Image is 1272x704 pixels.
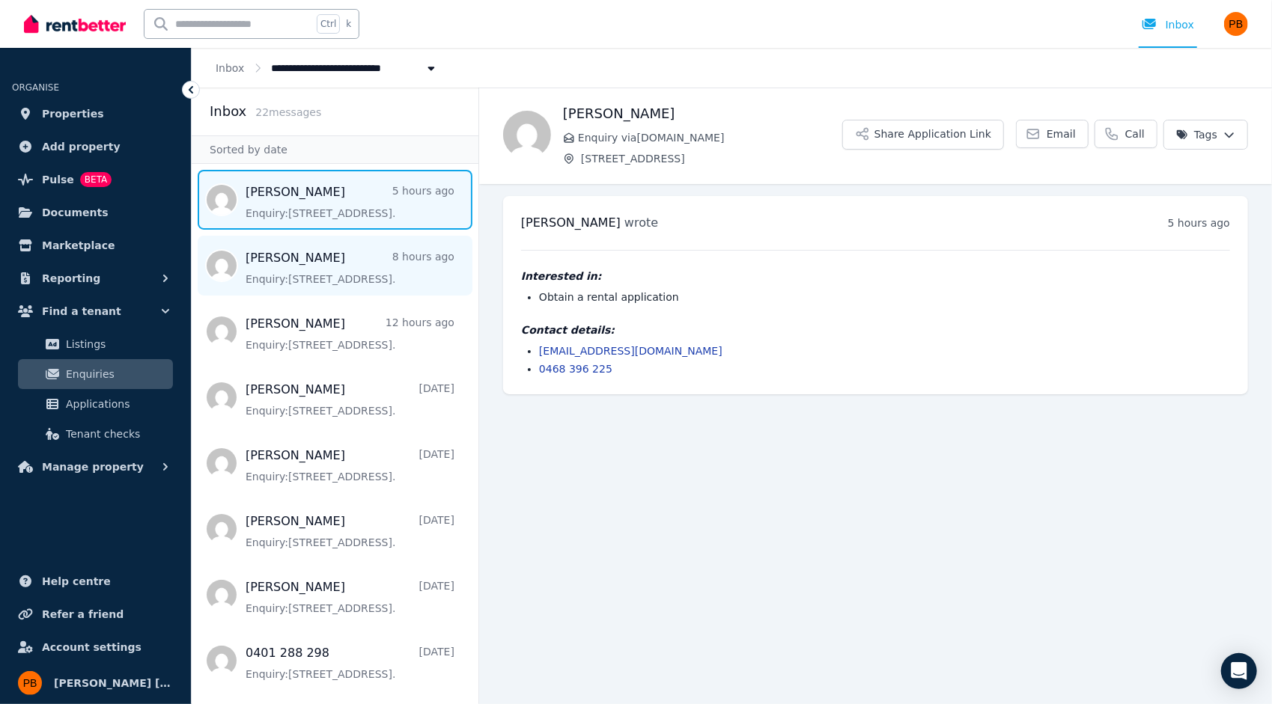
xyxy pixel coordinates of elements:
[210,101,246,122] h2: Inbox
[12,82,59,93] span: ORGANISE
[18,359,173,389] a: Enquiries
[581,151,842,166] span: [STREET_ADDRESS]
[18,329,173,359] a: Listings
[12,132,179,162] a: Add property
[42,105,104,123] span: Properties
[42,572,111,590] span: Help centre
[18,671,42,695] img: Petar Bijelac Petar Bijelac
[42,605,124,623] span: Refer a friend
[12,230,179,260] a: Marketplace
[42,138,121,156] span: Add property
[1176,127,1217,142] span: Tags
[12,165,179,195] a: PulseBETA
[246,183,454,221] a: [PERSON_NAME]5 hours agoEnquiry:[STREET_ADDRESS].
[12,599,179,629] a: Refer a friend
[18,389,173,419] a: Applications
[66,395,167,413] span: Applications
[42,269,100,287] span: Reporting
[539,363,612,375] a: 0468 396 225
[255,106,321,118] span: 22 message s
[216,62,244,74] a: Inbox
[246,249,454,287] a: [PERSON_NAME]8 hours agoEnquiry:[STREET_ADDRESS].
[42,458,144,476] span: Manage property
[12,263,179,293] button: Reporting
[578,130,842,145] span: Enquiry via [DOMAIN_NAME]
[1168,217,1230,229] time: 5 hours ago
[246,447,454,484] a: [PERSON_NAME][DATE]Enquiry:[STREET_ADDRESS].
[563,103,842,124] h1: [PERSON_NAME]
[12,452,179,482] button: Manage property
[12,99,179,129] a: Properties
[42,638,141,656] span: Account settings
[42,302,121,320] span: Find a tenant
[1224,12,1248,36] img: Petar Bijelac Petar Bijelac
[539,345,722,357] a: [EMAIL_ADDRESS][DOMAIN_NAME]
[1095,120,1157,148] a: Call
[66,425,167,443] span: Tenant checks
[246,578,454,616] a: [PERSON_NAME][DATE]Enquiry:[STREET_ADDRESS].
[12,296,179,326] button: Find a tenant
[1016,120,1089,148] a: Email
[1163,120,1248,150] button: Tags
[12,198,179,227] a: Documents
[1125,126,1145,141] span: Call
[346,18,351,30] span: k
[1047,126,1076,141] span: Email
[66,365,167,383] span: Enquiries
[521,322,1230,337] h4: Contact details:
[192,48,463,88] nav: Breadcrumb
[246,512,454,550] a: [PERSON_NAME][DATE]Enquiry:[STREET_ADDRESS].
[1221,653,1257,689] div: Open Intercom Messenger
[12,566,179,596] a: Help centre
[80,172,112,187] span: BETA
[1142,17,1194,32] div: Inbox
[539,290,1230,304] li: Obtain a rental application
[42,203,109,221] span: Documents
[246,644,454,682] a: 0401 288 298[DATE]Enquiry:[STREET_ADDRESS].
[503,111,551,159] img: Mikhalla Arthur
[54,674,173,692] span: [PERSON_NAME] [PERSON_NAME]
[624,215,658,230] span: wrote
[42,236,115,254] span: Marketplace
[192,135,478,164] div: Sorted by date
[317,14,340,34] span: Ctrl
[521,269,1230,284] h4: Interested in:
[12,632,179,662] a: Account settings
[24,13,126,35] img: RentBetter
[66,335,167,353] span: Listings
[246,381,454,418] a: [PERSON_NAME][DATE]Enquiry:[STREET_ADDRESS].
[246,315,454,352] a: [PERSON_NAME]12 hours agoEnquiry:[STREET_ADDRESS].
[42,171,74,189] span: Pulse
[842,120,1004,150] button: Share Application Link
[18,419,173,449] a: Tenant checks
[521,215,621,230] span: [PERSON_NAME]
